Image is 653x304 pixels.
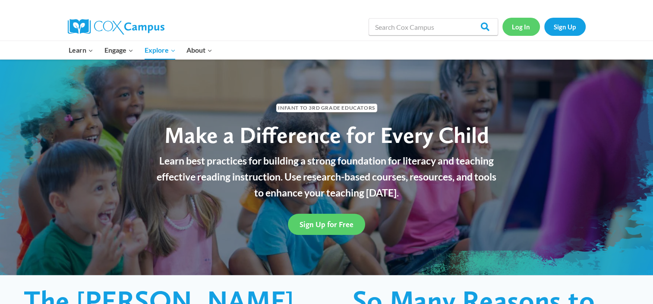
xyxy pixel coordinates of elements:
span: Sign Up for Free [300,220,353,229]
button: Child menu of Engage [99,41,139,59]
button: Child menu of About [181,41,218,59]
button: Child menu of Explore [139,41,181,59]
nav: Primary Navigation [63,41,218,59]
a: Sign Up [544,18,586,35]
a: Log In [502,18,540,35]
button: Child menu of Learn [63,41,99,59]
input: Search Cox Campus [369,18,498,35]
p: Learn best practices for building a strong foundation for literacy and teaching effective reading... [152,153,502,200]
span: Infant to 3rd Grade Educators [276,104,377,112]
nav: Secondary Navigation [502,18,586,35]
span: Make a Difference for Every Child [164,121,489,149]
img: Cox Campus [68,19,164,35]
a: Sign Up for Free [288,214,365,235]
